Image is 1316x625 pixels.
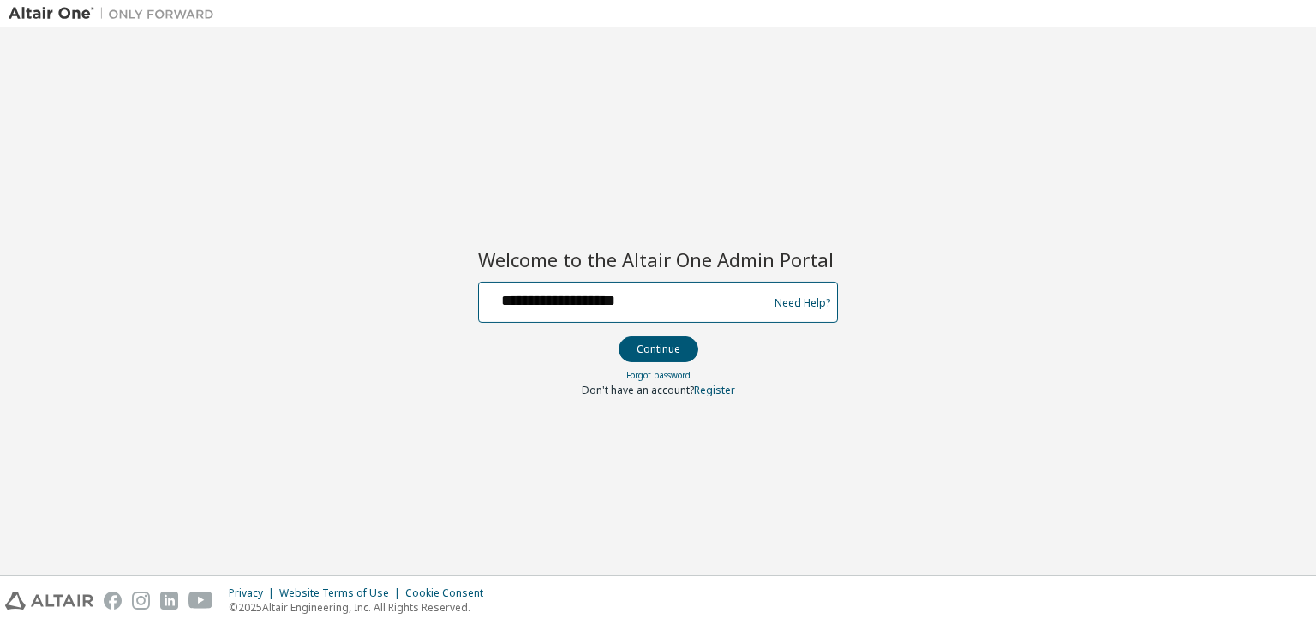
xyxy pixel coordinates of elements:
[279,586,405,600] div: Website Terms of Use
[626,369,691,381] a: Forgot password
[619,336,698,362] button: Continue
[775,302,830,303] a: Need Help?
[104,592,122,610] img: facebook.svg
[582,383,694,397] span: Don't have an account?
[132,592,150,610] img: instagram.svg
[694,383,735,397] a: Register
[5,592,93,610] img: altair_logo.svg
[188,592,213,610] img: youtube.svg
[160,592,178,610] img: linkedin.svg
[478,247,838,271] h2: Welcome to the Altair One Admin Portal
[229,586,279,600] div: Privacy
[229,600,493,615] p: © 2025 Altair Engineering, Inc. All Rights Reserved.
[405,586,493,600] div: Cookie Consent
[9,5,223,22] img: Altair One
